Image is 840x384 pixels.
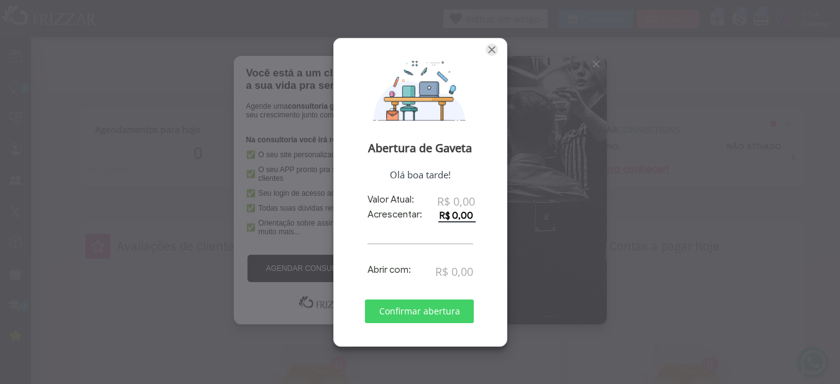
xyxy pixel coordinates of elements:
[343,168,498,181] span: Olá boa tarde!
[367,209,422,220] label: Acrescentar:
[486,43,498,56] a: Fechar
[367,264,411,275] label: Abrir com:
[367,194,414,205] label: Valor Atual:
[438,209,476,222] input: 0.0
[365,299,474,323] button: Confirmar abertura
[437,194,475,209] span: R$ 0,00
[374,302,465,321] span: Confirmar abertura
[435,264,473,279] span: R$ 0,00
[343,140,498,155] span: Abertura de Gaveta
[343,59,498,121] img: Abrir Gaveta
